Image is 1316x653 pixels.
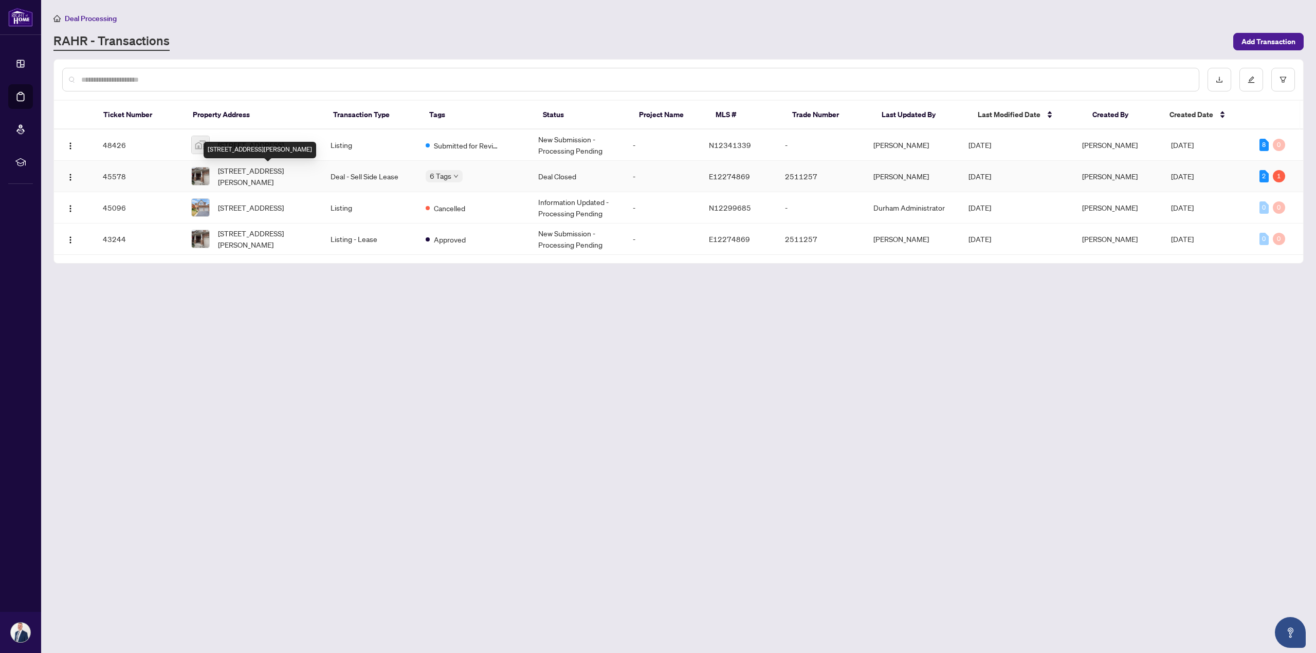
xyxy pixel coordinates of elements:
div: 2 [1259,170,1269,182]
td: Durham Administrator [865,192,960,223]
button: download [1208,68,1231,91]
button: Open asap [1275,617,1306,648]
div: [STREET_ADDRESS][PERSON_NAME] [204,142,316,158]
img: thumbnail-img [192,136,209,154]
span: home [53,15,61,22]
span: edit [1248,76,1255,83]
button: Logo [62,137,79,153]
td: Deal - Sell Side Lease [322,161,417,192]
button: filter [1271,68,1295,91]
span: E12274869 [709,172,750,181]
span: down [453,174,459,179]
span: [DATE] [1171,234,1194,244]
td: 43244 [95,223,183,255]
th: Created By [1084,101,1161,129]
div: 0 [1259,201,1269,214]
td: [PERSON_NAME] [865,161,960,192]
span: 6 Tags [430,170,451,182]
td: Listing - Lease [322,223,417,255]
button: Logo [62,231,79,247]
td: Listing [322,192,417,223]
span: N12341339 [709,140,751,150]
span: [DATE] [1171,172,1194,181]
div: 0 [1273,201,1285,214]
button: Logo [62,199,79,216]
td: [PERSON_NAME] [865,223,960,255]
div: 0 [1273,233,1285,245]
span: [STREET_ADDRESS] [218,202,284,213]
span: Deal Processing [65,14,117,23]
td: New Submission - Processing Pending [530,129,625,161]
img: Logo [66,236,75,244]
td: - [777,192,865,223]
button: edit [1239,68,1263,91]
td: Listing [322,129,417,161]
td: New Submission - Processing Pending [530,223,625,255]
span: [STREET_ADDRESS] [218,139,284,151]
img: thumbnail-img [192,199,209,216]
span: E12274869 [709,234,750,244]
span: Cancelled [434,202,465,214]
span: [DATE] [968,203,991,212]
span: [PERSON_NAME] [1082,234,1138,244]
div: 8 [1259,139,1269,151]
span: Created Date [1169,109,1213,120]
div: 0 [1259,233,1269,245]
img: Profile Icon [11,623,30,642]
button: Logo [62,168,79,184]
td: 45578 [95,161,183,192]
span: [DATE] [968,234,991,244]
th: Tags [421,101,535,129]
th: Last Modified Date [970,101,1085,129]
img: Logo [66,142,75,150]
span: [DATE] [1171,140,1194,150]
td: 45096 [95,192,183,223]
span: [STREET_ADDRESS][PERSON_NAME] [218,228,314,250]
span: [PERSON_NAME] [1082,203,1138,212]
span: N12299685 [709,203,751,212]
td: [PERSON_NAME] [865,129,960,161]
a: RAHR - Transactions [53,32,170,51]
button: Add Transaction [1233,33,1304,50]
th: Status [535,101,631,129]
img: Logo [66,204,75,213]
span: [DATE] [968,172,991,181]
span: download [1216,76,1223,83]
img: Logo [66,173,75,181]
td: 2511257 [777,223,865,255]
span: Submitted for Review [434,140,501,151]
span: [DATE] [968,140,991,150]
span: [PERSON_NAME] [1082,172,1138,181]
td: Deal Closed [530,161,625,192]
span: [PERSON_NAME] [1082,140,1138,150]
th: MLS # [707,101,784,129]
td: 48426 [95,129,183,161]
div: 1 [1273,170,1285,182]
span: [DATE] [1171,203,1194,212]
img: thumbnail-img [192,230,209,248]
span: Add Transaction [1241,33,1295,50]
td: - [625,129,701,161]
img: logo [8,8,33,27]
span: filter [1280,76,1287,83]
td: 2511257 [777,161,865,192]
td: - [625,192,701,223]
div: 0 [1273,139,1285,151]
span: [STREET_ADDRESS][PERSON_NAME] [218,165,314,188]
span: Last Modified Date [978,109,1040,120]
th: Transaction Type [325,101,421,129]
th: Trade Number [784,101,873,129]
span: Approved [434,234,466,245]
img: thumbnail-img [192,167,209,185]
th: Ticket Number [95,101,185,129]
td: - [777,129,865,161]
th: Property Address [185,101,325,129]
td: - [625,223,701,255]
td: - [625,161,701,192]
th: Created Date [1161,101,1251,129]
td: Information Updated - Processing Pending [530,192,625,223]
th: Last Updated By [873,101,970,129]
th: Project Name [631,101,707,129]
